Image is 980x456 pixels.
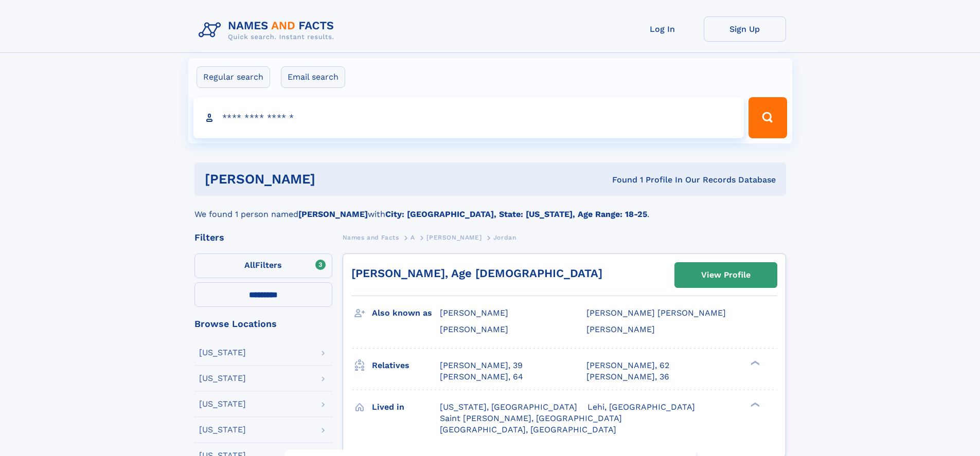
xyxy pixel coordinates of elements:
[194,233,332,242] div: Filters
[199,349,246,357] div: [US_STATE]
[193,97,744,138] input: search input
[493,234,516,241] span: Jordan
[244,260,255,270] span: All
[372,398,440,416] h3: Lived in
[372,357,440,374] h3: Relatives
[205,173,464,186] h1: [PERSON_NAME]
[440,371,523,382] a: [PERSON_NAME], 64
[440,308,508,318] span: [PERSON_NAME]
[426,231,482,244] a: [PERSON_NAME]
[343,231,399,244] a: Names and Facts
[621,16,704,42] a: Log In
[586,371,669,382] a: [PERSON_NAME], 36
[194,16,343,44] img: Logo Names and Facts
[199,426,246,434] div: [US_STATE]
[749,97,787,138] button: Search Button
[675,263,777,287] a: View Profile
[199,400,246,408] div: [US_STATE]
[411,234,415,241] span: A
[372,304,440,322] h3: Also known as
[199,374,246,382] div: [US_STATE]
[197,66,270,88] label: Regular search
[194,319,332,329] div: Browse Locations
[440,425,616,434] span: [GEOGRAPHIC_DATA], [GEOGRAPHIC_DATA]
[748,401,760,408] div: ❯
[586,360,669,371] a: [PERSON_NAME], 62
[586,308,726,318] span: [PERSON_NAME] [PERSON_NAME]
[440,360,523,371] a: [PERSON_NAME], 39
[411,231,415,244] a: A
[194,196,786,221] div: We found 1 person named with .
[587,402,695,412] span: Lehi, [GEOGRAPHIC_DATA]
[440,413,622,423] span: Saint [PERSON_NAME], [GEOGRAPHIC_DATA]
[701,263,751,287] div: View Profile
[440,402,577,412] span: [US_STATE], [GEOGRAPHIC_DATA]
[281,66,345,88] label: Email search
[194,253,332,278] label: Filters
[426,234,482,241] span: [PERSON_NAME]
[704,16,786,42] a: Sign Up
[464,174,776,186] div: Found 1 Profile In Our Records Database
[748,359,760,366] div: ❯
[385,209,647,219] b: City: [GEOGRAPHIC_DATA], State: [US_STATE], Age Range: 18-25
[440,324,508,334] span: [PERSON_NAME]
[298,209,368,219] b: [PERSON_NAME]
[586,324,655,334] span: [PERSON_NAME]
[351,267,602,280] a: [PERSON_NAME], Age [DEMOGRAPHIC_DATA]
